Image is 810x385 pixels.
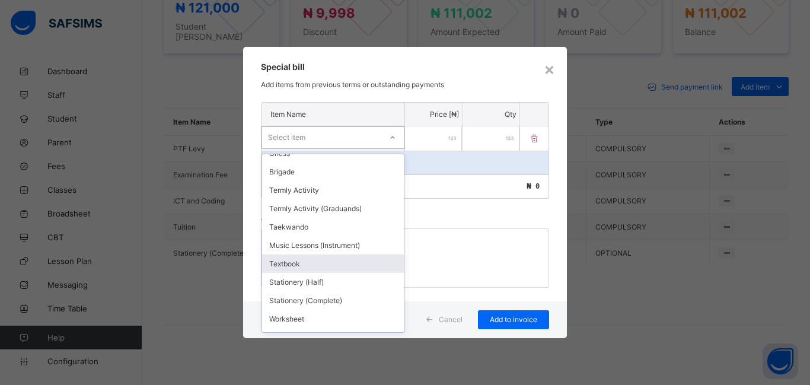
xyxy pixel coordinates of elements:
div: Termly Activity (Graduands) [262,199,404,218]
div: Music Lessons (Instrument) [262,236,404,254]
div: Taekwando [262,218,404,236]
div: Stationery (Complete) [262,291,404,310]
span: Add to invoice [487,315,540,324]
span: Cancel [439,315,463,324]
p: Item Name [270,110,396,119]
div: Textbook [262,254,404,273]
div: Select item [268,126,305,149]
span: ₦ 0 [527,182,540,190]
div: Worksheet [262,310,404,328]
p: Price [₦] [408,110,459,119]
label: Comments [261,216,299,224]
h3: Special bill [261,62,549,72]
p: Qty [465,110,516,119]
div: Brigade [262,163,404,181]
p: Add items from previous terms or outstanding payments [261,80,549,89]
div: Sweatshirt [262,328,404,346]
div: × [544,59,555,79]
div: Termly Activity [262,181,404,199]
div: Stationery (Half) [262,273,404,291]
